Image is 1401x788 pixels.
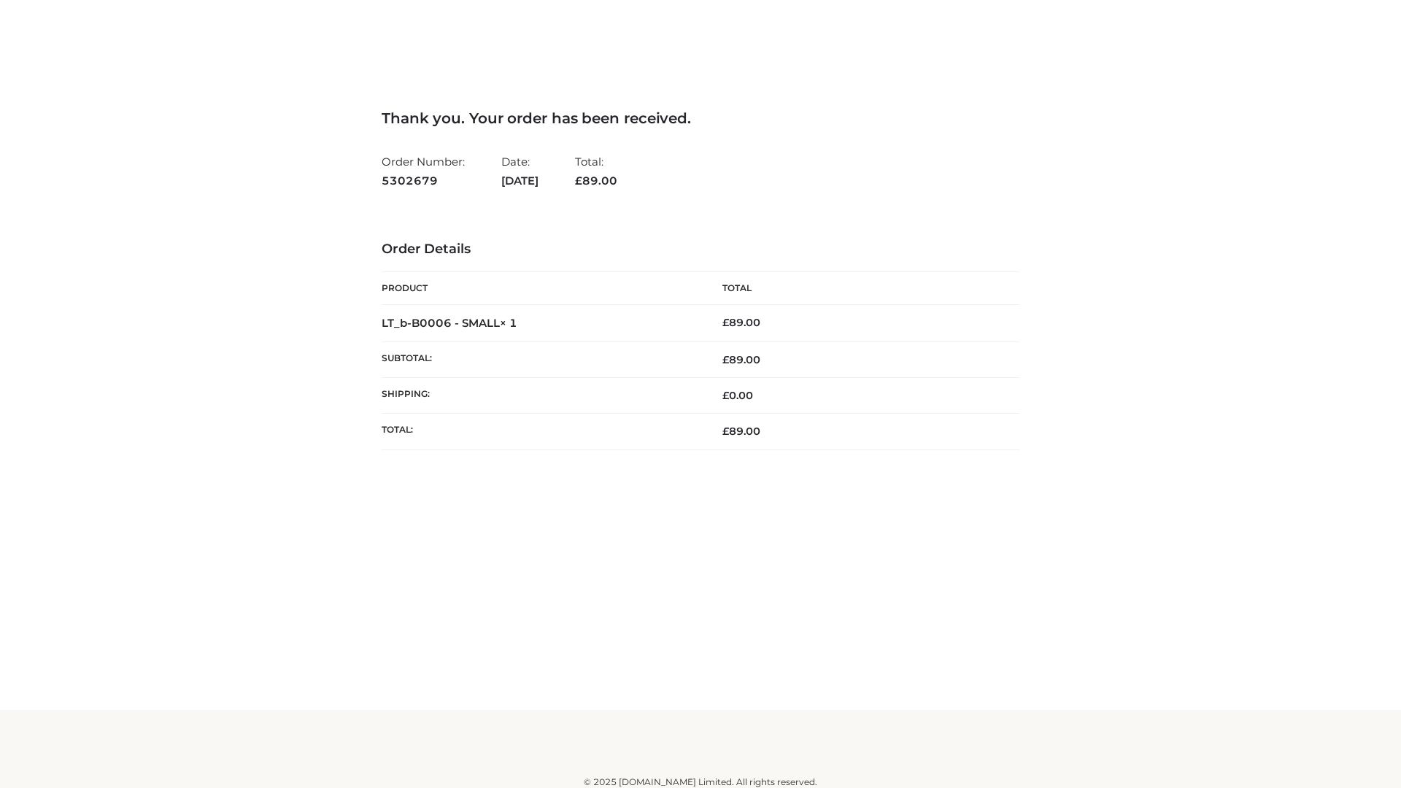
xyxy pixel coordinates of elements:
[575,149,617,193] li: Total:
[382,171,465,190] strong: 5302679
[382,414,700,449] th: Total:
[382,109,1019,127] h3: Thank you. Your order has been received.
[500,316,517,330] strong: × 1
[382,378,700,414] th: Shipping:
[722,425,760,438] span: 89.00
[722,389,729,402] span: £
[501,171,539,190] strong: [DATE]
[722,389,753,402] bdi: 0.00
[382,272,700,305] th: Product
[501,149,539,193] li: Date:
[382,242,1019,258] h3: Order Details
[700,272,1019,305] th: Total
[722,316,760,329] bdi: 89.00
[382,341,700,377] th: Subtotal:
[722,353,760,366] span: 89.00
[575,174,617,188] span: 89.00
[722,316,729,329] span: £
[382,316,517,330] strong: LT_b-B0006 - SMALL
[575,174,582,188] span: £
[722,353,729,366] span: £
[382,149,465,193] li: Order Number:
[722,425,729,438] span: £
